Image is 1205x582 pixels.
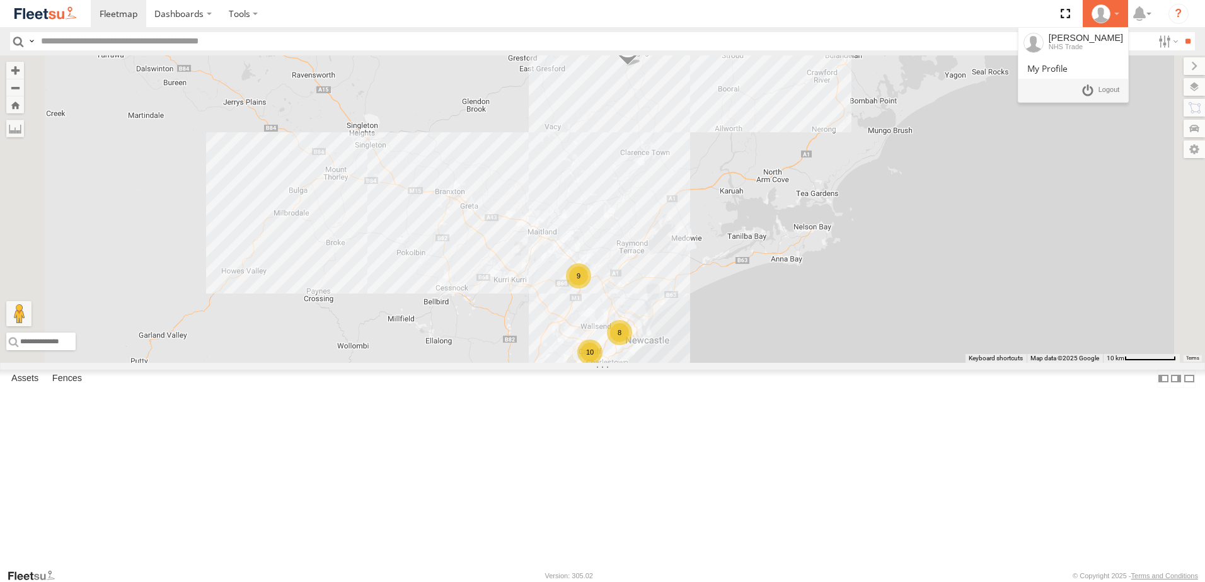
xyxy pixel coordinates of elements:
[577,339,602,365] div: 10
[1030,355,1099,362] span: Map data ©2025 Google
[1153,32,1180,50] label: Search Filter Options
[6,62,24,79] button: Zoom in
[1170,370,1182,388] label: Dock Summary Table to the Right
[545,572,593,579] div: Version: 305.02
[1049,33,1123,43] div: [PERSON_NAME]
[6,96,24,113] button: Zoom Home
[1186,356,1199,361] a: Terms
[1087,4,1124,23] div: James Cullen
[1183,370,1196,388] label: Hide Summary Table
[1131,572,1198,579] a: Terms and Conditions
[1168,4,1189,24] i: ?
[46,370,88,387] label: Fences
[5,370,45,387] label: Assets
[969,354,1023,363] button: Keyboard shortcuts
[1107,355,1124,362] span: 10 km
[13,5,78,22] img: fleetsu-logo-horizontal.svg
[6,301,32,326] button: Drag Pegman onto the map to open Street View
[6,79,24,96] button: Zoom out
[1049,43,1123,50] div: NHS Trade
[26,32,37,50] label: Search Query
[1103,354,1180,363] button: Map Scale: 10 km per 78 pixels
[607,320,632,345] div: 8
[7,569,65,582] a: Visit our Website
[1184,140,1205,158] label: Map Settings
[6,120,24,137] label: Measure
[1157,370,1170,388] label: Dock Summary Table to the Left
[1073,572,1198,579] div: © Copyright 2025 -
[566,263,591,288] div: 9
